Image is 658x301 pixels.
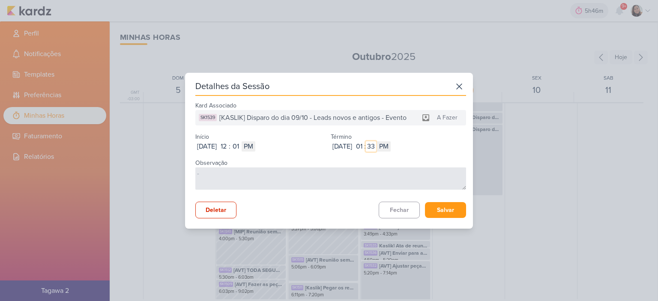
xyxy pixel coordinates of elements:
button: Deletar [195,202,236,218]
div: Detalhes da Sessão [195,80,269,92]
label: Kard Associado [195,102,236,109]
label: Término [331,133,352,140]
div: A Fazer [432,113,463,122]
div: SK1539 [199,114,217,121]
label: Início [195,133,209,140]
div: : [364,141,366,152]
span: [KASLIK] Disparo do dia 09/10 - Leads novos e antigos - Evento [219,113,407,123]
button: Fechar [379,202,420,218]
label: Observação [195,159,227,167]
button: Salvar [425,202,466,218]
div: : [229,141,230,152]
